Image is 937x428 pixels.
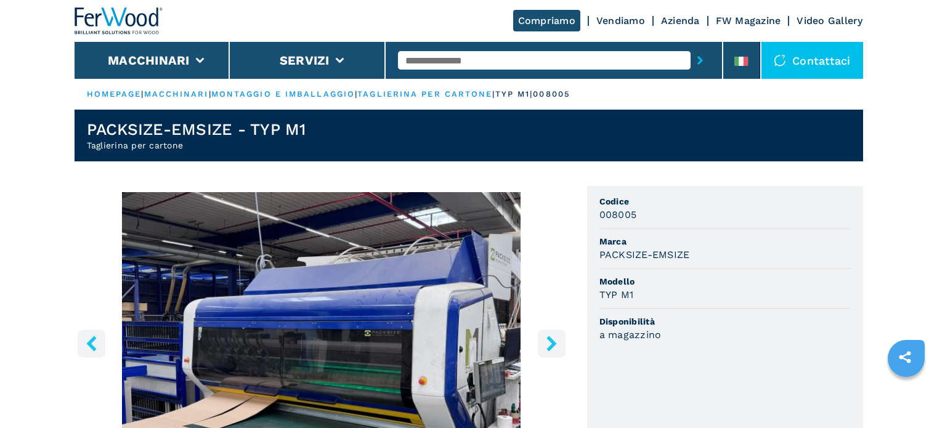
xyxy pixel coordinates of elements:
[87,89,142,99] a: HOMEPAGE
[87,139,306,151] h2: Taglierina per cartone
[280,53,330,68] button: Servizi
[599,208,637,222] h3: 008005
[596,15,645,26] a: Vendiamo
[599,195,851,208] span: Codice
[75,7,163,34] img: Ferwood
[108,53,190,68] button: Macchinari
[209,89,211,99] span: |
[513,10,580,31] a: Compriamo
[211,89,355,99] a: montaggio e imballaggio
[141,89,144,99] span: |
[716,15,781,26] a: FW Magazine
[599,288,634,302] h3: TYP M1
[144,89,209,99] a: macchinari
[761,42,863,79] div: Contattaci
[492,89,495,99] span: |
[87,119,306,139] h1: PACKSIZE-EMSIZE - TYP M1
[661,15,700,26] a: Azienda
[355,89,357,99] span: |
[599,328,662,342] h3: a magazzino
[890,342,920,373] a: sharethis
[357,89,492,99] a: taglierina per cartone
[774,54,786,67] img: Contattaci
[599,315,851,328] span: Disponibilità
[495,89,533,100] p: typ m1 |
[599,235,851,248] span: Marca
[533,89,570,100] p: 008005
[691,46,710,75] button: submit-button
[538,329,566,357] button: right-button
[885,373,928,419] iframe: Chat
[599,275,851,288] span: Modello
[797,15,862,26] a: Video Gallery
[78,329,105,357] button: left-button
[599,248,690,262] h3: PACKSIZE-EMSIZE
